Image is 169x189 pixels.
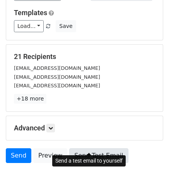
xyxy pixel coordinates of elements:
[52,155,126,166] div: Send a test email to yourself
[56,20,76,32] button: Save
[33,148,67,163] a: Preview
[14,9,47,17] a: Templates
[14,20,44,32] a: Load...
[14,74,100,80] small: [EMAIL_ADDRESS][DOMAIN_NAME]
[14,52,155,61] h5: 21 Recipients
[130,152,169,189] iframe: Chat Widget
[69,148,128,163] a: Send Test Email
[6,148,31,163] a: Send
[14,94,46,104] a: +18 more
[14,83,100,88] small: [EMAIL_ADDRESS][DOMAIN_NAME]
[14,65,100,71] small: [EMAIL_ADDRESS][DOMAIN_NAME]
[14,124,155,132] h5: Advanced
